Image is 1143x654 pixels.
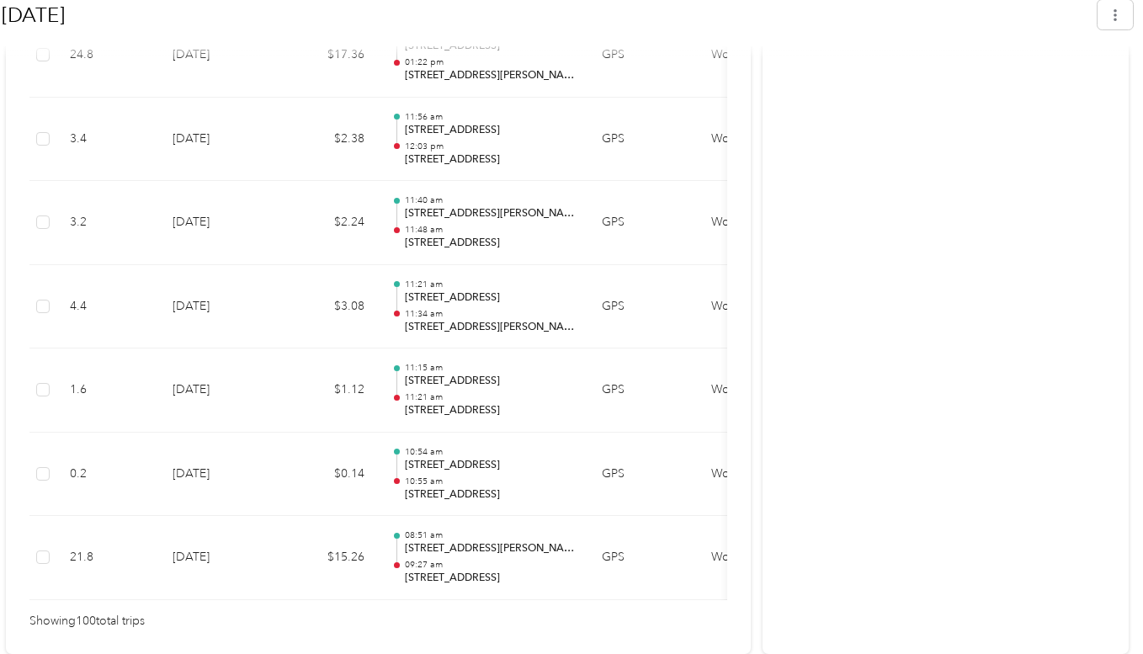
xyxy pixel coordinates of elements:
td: $0.14 [277,433,378,517]
p: 11:48 am [405,224,575,236]
p: 10:54 am [405,446,575,458]
p: 11:21 am [405,279,575,290]
td: 0.2 [56,433,159,517]
p: [STREET_ADDRESS] [405,290,575,306]
p: 11:15 am [405,362,575,374]
td: 1.6 [56,348,159,433]
p: 11:34 am [405,308,575,320]
td: Work [698,98,824,182]
td: 21.8 [56,516,159,600]
span: Showing 100 total trips [29,612,145,630]
td: Work [698,181,824,265]
p: 01:22 pm [405,56,575,68]
p: [STREET_ADDRESS][PERSON_NAME] [405,206,575,221]
td: GPS [588,265,698,349]
td: $2.38 [277,98,378,182]
td: 3.2 [56,181,159,265]
td: $1.12 [277,348,378,433]
td: $2.24 [277,181,378,265]
p: [STREET_ADDRESS] [405,123,575,138]
p: [STREET_ADDRESS] [405,571,575,586]
p: 09:27 am [405,559,575,571]
td: [DATE] [159,433,277,517]
td: Work [698,348,824,433]
p: 11:40 am [405,194,575,206]
td: $15.26 [277,516,378,600]
p: 10:55 am [405,476,575,487]
td: [DATE] [159,348,277,433]
td: 4.4 [56,265,159,349]
td: GPS [588,181,698,265]
td: GPS [588,98,698,182]
td: 3.4 [56,98,159,182]
td: GPS [588,348,698,433]
td: $3.08 [277,265,378,349]
p: 12:03 pm [405,141,575,152]
p: 08:51 am [405,529,575,541]
p: [STREET_ADDRESS] [405,152,575,167]
p: [STREET_ADDRESS] [405,458,575,473]
td: GPS [588,433,698,517]
p: [STREET_ADDRESS][PERSON_NAME][PERSON_NAME] [405,68,575,83]
p: 11:21 am [405,391,575,403]
p: [STREET_ADDRESS] [405,236,575,251]
td: Work [698,516,824,600]
p: [STREET_ADDRESS][PERSON_NAME] [405,320,575,335]
p: [STREET_ADDRESS][PERSON_NAME] [405,541,575,556]
p: [STREET_ADDRESS] [405,403,575,418]
p: [STREET_ADDRESS] [405,487,575,502]
td: [DATE] [159,98,277,182]
td: [DATE] [159,516,277,600]
td: [DATE] [159,265,277,349]
p: 11:56 am [405,111,575,123]
td: GPS [588,516,698,600]
td: [DATE] [159,181,277,265]
td: Work [698,433,824,517]
p: [STREET_ADDRESS] [405,374,575,389]
td: Work [698,265,824,349]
